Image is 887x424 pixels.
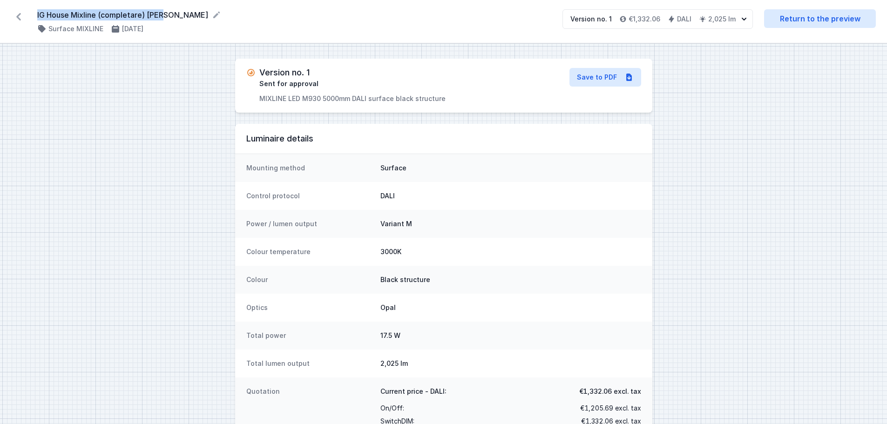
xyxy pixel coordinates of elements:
a: Save to PDF [569,68,641,87]
dt: Total power [246,331,373,340]
dd: Black structure [380,275,641,284]
dd: Surface [380,163,641,173]
h4: 2,025 lm [708,14,736,24]
form: IG House Mixline (completare) [PERSON_NAME] [37,9,551,20]
h4: DALI [677,14,691,24]
dt: Mounting method [246,163,373,173]
h4: Surface MIXLINE [48,24,103,34]
span: Sent for approval [259,79,318,88]
button: Version no. 1€1,332.06DALI2,025 lm [562,9,753,29]
dt: Optics [246,303,373,312]
h3: Version no. 1 [259,68,310,77]
dd: DALI [380,191,641,201]
dd: 3000K [380,247,641,256]
p: MIXLINE LED M930 5000mm DALI surface black structure [259,94,446,103]
dt: Colour [246,275,373,284]
h4: €1,332.06 [629,14,660,24]
span: On/Off : [380,402,404,415]
h3: Luminaire details [246,133,641,144]
h4: [DATE] [122,24,143,34]
dd: Variant M [380,219,641,229]
dt: Total lumen output [246,359,373,368]
dt: Control protocol [246,191,373,201]
dt: Colour temperature [246,247,373,256]
dd: 2,025 lm [380,359,641,368]
dt: Power / lumen output [246,219,373,229]
span: Current price - DALI: [380,387,447,396]
dd: Opal [380,303,641,312]
dd: 17.5 W [380,331,641,340]
button: Rename project [212,10,221,20]
img: pending.svg [246,68,256,77]
a: Return to the preview [764,9,876,28]
span: €1,205.69 excl. tax [580,402,641,415]
div: Version no. 1 [570,14,612,24]
span: €1,332.06 excl. tax [579,387,641,396]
